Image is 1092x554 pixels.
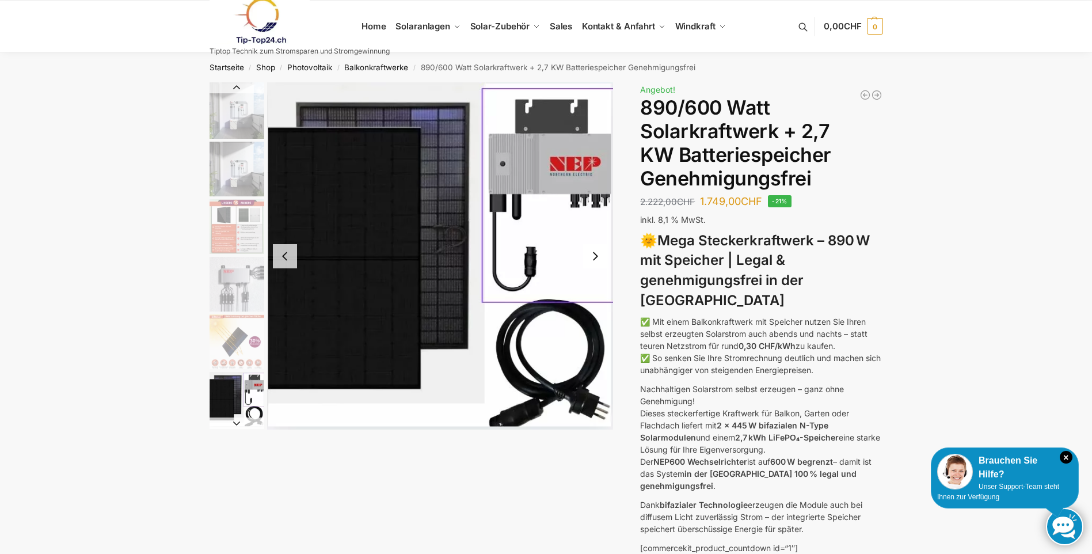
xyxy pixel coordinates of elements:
span: Solar-Zubehör [470,21,530,32]
span: / [244,63,256,73]
span: CHF [677,196,695,207]
span: inkl. 8,1 % MwSt. [640,215,706,225]
span: Sales [550,21,573,32]
strong: bifazialer Technologie [660,500,748,510]
h3: 🌞 [640,231,882,311]
h1: 890/600 Watt Solarkraftwerk + 2,7 KW Batteriespeicher Genehmigungsfrei [640,96,882,190]
div: Brauchen Sie Hilfe? [937,454,1072,481]
p: Nachhaltigen Solarstrom selbst erzeugen – ganz ohne Genehmigung! Dieses steckerfertige Kraftwerk ... [640,383,882,492]
a: Solaranlagen [391,1,465,52]
button: Previous slide [210,82,264,93]
span: / [408,63,420,73]
a: Photovoltaik [287,63,332,72]
a: Balkonkraftwerke [344,63,408,72]
bdi: 1.749,00 [700,195,762,207]
li: 4 / 12 [207,255,264,313]
a: Shop [256,63,275,72]
strong: 2,7 kWh LiFePO₄-Speicher [735,432,839,442]
img: Customer service [937,454,973,490]
li: 6 / 12 [207,370,264,428]
p: Dank erzeugen die Module auch bei diffusem Licht zuverlässig Strom – der integrierte Speicher spe... [640,499,882,535]
a: Startseite [210,63,244,72]
a: Solar-Zubehör [465,1,545,52]
span: Kontakt & Anfahrt [582,21,655,32]
strong: in der [GEOGRAPHIC_DATA] 100 % legal und genehmigungsfrei [640,469,857,491]
li: 7 / 12 [207,428,264,485]
strong: Mega Steckerkraftwerk – 890 W mit Speicher | Legal & genehmigungsfrei in der [GEOGRAPHIC_DATA] [640,232,870,309]
button: Next slide [583,244,607,268]
strong: 0,30 CHF/kWh [739,341,796,351]
li: 5 / 12 [207,313,264,370]
span: CHF [741,195,762,207]
span: Angebot! [640,85,675,94]
span: -21% [768,195,792,207]
a: Balkonkraftwerk 600/810 Watt Fullblack [859,89,871,101]
p: ✅ Mit einem Balkonkraftwerk mit Speicher nutzen Sie Ihren selbst erzeugten Solarstrom auch abends... [640,316,882,376]
li: 3 / 12 [207,198,264,255]
img: Bificial im Vergleich zu billig Modulen [210,199,264,254]
strong: 600 W begrenzt [770,457,833,466]
a: Windkraft [670,1,730,52]
span: 0 [867,18,883,35]
bdi: 2.222,00 [640,196,695,207]
img: Balkonkraftwerk 860 [267,82,614,430]
strong: NEP600 Wechselrichter [653,457,747,466]
span: 0,00 [824,21,861,32]
li: 6 / 12 [267,82,614,430]
img: Balkonkraftwerk mit 2,7kw Speicher [210,82,264,139]
a: 0,00CHF 0 [824,9,882,44]
nav: Breadcrumb [189,52,903,82]
span: CHF [844,21,862,32]
button: Next slide [210,418,264,429]
span: Solaranlagen [395,21,450,32]
strong: 2 x 445 W bifazialen N-Type Solarmodulen [640,420,828,442]
a: Balkonkraftwerk 890 Watt Solarmodulleistung mit 2kW/h Zendure Speicher [871,89,882,101]
span: / [275,63,287,73]
a: Kontakt & Anfahrt [577,1,670,52]
p: [commercekit_product_countdown id=“1″] [640,542,882,554]
img: BDS1000 [210,257,264,312]
img: Balkonkraftwerk mit 2,7kw Speicher [210,142,264,196]
a: Sales [545,1,577,52]
button: Previous slide [273,244,297,268]
p: Tiptop Technik zum Stromsparen und Stromgewinnung [210,48,390,55]
li: 2 / 12 [207,140,264,198]
img: Bificial 30 % mehr Leistung [210,314,264,369]
img: Balkonkraftwerk 860 [210,372,264,427]
i: Schließen [1060,451,1072,464]
span: Unser Support-Team steht Ihnen zur Verfügung [937,483,1059,501]
span: / [332,63,344,73]
li: 1 / 12 [207,82,264,140]
span: Windkraft [675,21,716,32]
